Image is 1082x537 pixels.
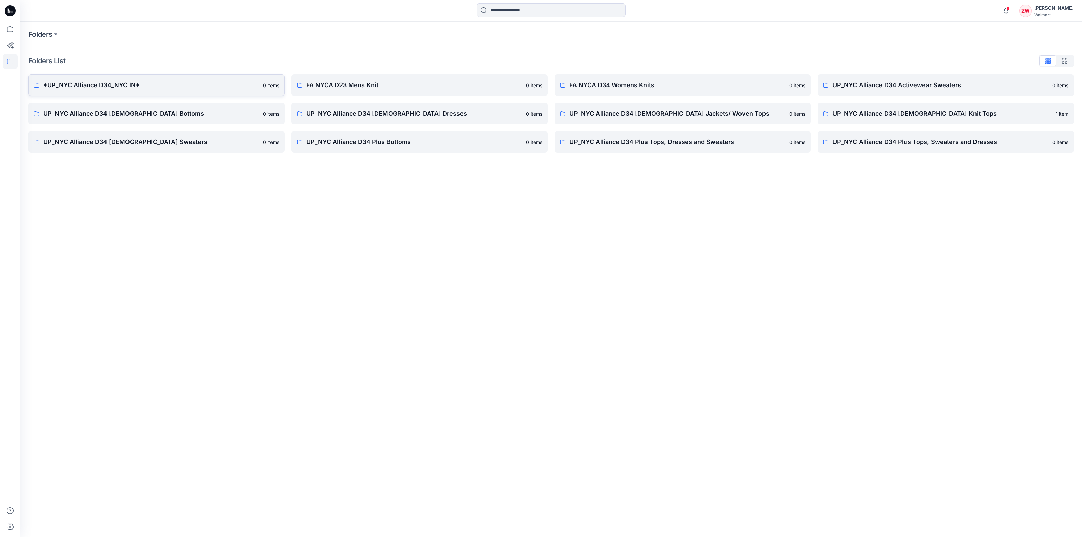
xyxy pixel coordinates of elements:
[28,56,66,66] p: Folders List
[263,110,279,117] p: 0 items
[526,82,542,89] p: 0 items
[43,109,259,118] p: UP_NYC Alliance D34 [DEMOGRAPHIC_DATA] Bottoms
[28,74,285,96] a: *UP_NYC Alliance D34_NYC IN*0 items
[569,109,785,118] p: UP_NYC Alliance D34 [DEMOGRAPHIC_DATA] Jackets/ Woven Tops
[555,74,811,96] a: FA NYCA D34 Womens Knits0 items
[818,74,1074,96] a: UP_NYC Alliance D34 Activewear Sweaters0 items
[306,80,522,90] p: FA NYCA D23 Mens Knit
[28,103,285,124] a: UP_NYC Alliance D34 [DEMOGRAPHIC_DATA] Bottoms0 items
[555,103,811,124] a: UP_NYC Alliance D34 [DEMOGRAPHIC_DATA] Jackets/ Woven Tops0 items
[1019,5,1032,17] div: ZW
[526,139,542,146] p: 0 items
[28,131,285,153] a: UP_NYC Alliance D34 [DEMOGRAPHIC_DATA] Sweaters0 items
[291,103,548,124] a: UP_NYC Alliance D34 [DEMOGRAPHIC_DATA] Dresses0 items
[818,103,1074,124] a: UP_NYC Alliance D34 [DEMOGRAPHIC_DATA] Knit Tops1 item
[43,137,259,147] p: UP_NYC Alliance D34 [DEMOGRAPHIC_DATA] Sweaters
[306,109,522,118] p: UP_NYC Alliance D34 [DEMOGRAPHIC_DATA] Dresses
[291,74,548,96] a: FA NYCA D23 Mens Knit0 items
[263,82,279,89] p: 0 items
[306,137,522,147] p: UP_NYC Alliance D34 Plus Bottoms
[291,131,548,153] a: UP_NYC Alliance D34 Plus Bottoms0 items
[1034,12,1074,17] div: Walmart
[569,80,785,90] p: FA NYCA D34 Womens Knits
[28,30,52,39] a: Folders
[569,137,785,147] p: UP_NYC Alliance D34 Plus Tops, Dresses and Sweaters
[1056,110,1068,117] p: 1 item
[832,137,1048,147] p: UP_NYC Alliance D34 Plus Tops, Sweaters and Dresses
[789,139,805,146] p: 0 items
[832,109,1052,118] p: UP_NYC Alliance D34 [DEMOGRAPHIC_DATA] Knit Tops
[526,110,542,117] p: 0 items
[263,139,279,146] p: 0 items
[43,80,259,90] p: *UP_NYC Alliance D34_NYC IN*
[832,80,1048,90] p: UP_NYC Alliance D34 Activewear Sweaters
[555,131,811,153] a: UP_NYC Alliance D34 Plus Tops, Dresses and Sweaters0 items
[818,131,1074,153] a: UP_NYC Alliance D34 Plus Tops, Sweaters and Dresses0 items
[789,82,805,89] p: 0 items
[1034,4,1074,12] div: [PERSON_NAME]
[1052,82,1068,89] p: 0 items
[1052,139,1068,146] p: 0 items
[789,110,805,117] p: 0 items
